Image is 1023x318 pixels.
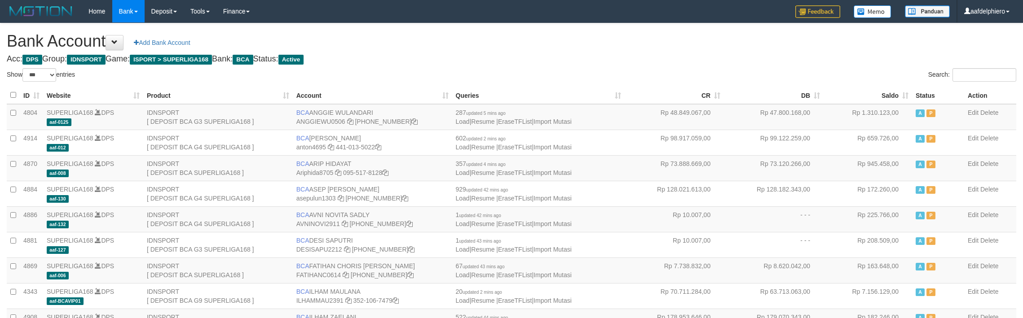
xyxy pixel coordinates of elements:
a: Copy 4062281875 to clipboard [402,195,408,202]
td: Rp 7.738.832,00 [625,257,724,283]
a: Add Bank Account [128,35,196,50]
a: SUPERLIGA168 [47,237,93,244]
a: Copy 4062213373 to clipboard [411,118,418,125]
a: Delete [980,237,998,244]
a: Edit [968,262,979,270]
span: BCA [296,288,309,295]
span: BCA [233,55,253,65]
a: ANGGIEWU0506 [296,118,345,125]
span: updated 43 mins ago [459,239,501,244]
span: updated 42 mins ago [459,213,501,218]
a: SUPERLIGA168 [47,288,93,295]
span: Paused [926,109,935,117]
a: Copy 4062281727 to clipboard [407,271,414,279]
span: Active [916,212,925,219]
img: panduan.png [905,5,950,17]
span: 602 [456,135,506,142]
a: Copy 4062280135 to clipboard [406,220,413,227]
span: aaf-127 [47,246,69,254]
a: Copy DESISAPU2212 to clipboard [344,246,350,253]
span: | | | [456,160,572,176]
label: Show entries [7,68,75,82]
span: BCA [296,135,309,142]
span: updated 2 mins ago [463,290,502,295]
span: | | | [456,211,572,227]
span: Paused [926,237,935,245]
img: Button%20Memo.svg [854,5,891,18]
td: DPS [43,104,143,130]
span: 67 [456,262,505,270]
h1: Bank Account [7,32,1016,50]
h4: Acc: Group: Game: Bank: Status: [7,55,1016,64]
span: Active [278,55,304,65]
td: IDNSPORT [ DEPOSIT BCA SUPERLIGA168 ] [143,257,293,283]
a: DESISAPU2212 [296,246,342,253]
td: Rp 659.726,00 [824,130,912,155]
a: EraseTFList [498,195,532,202]
td: Rp 8.620.042,00 [724,257,824,283]
span: BCA [296,237,309,244]
td: Rp 63.713.063,00 [724,283,824,309]
span: BCA [296,211,309,218]
a: Copy Ariphida8705 to clipboard [335,169,341,176]
a: anton4695 [296,144,326,151]
a: SUPERLIGA168 [47,160,93,167]
td: - - - [724,206,824,232]
th: CR: activate to sort column ascending [625,87,724,104]
a: Load [456,246,470,253]
a: Resume [471,118,494,125]
select: Showentries [22,68,56,82]
td: Rp 128.021.613,00 [625,181,724,206]
span: updated 43 mins ago [463,264,504,269]
td: - - - [724,232,824,257]
span: updated 4 mins ago [466,162,506,167]
a: Edit [968,109,979,116]
td: DPS [43,130,143,155]
td: IDNSPORT [ DEPOSIT BCA G4 SUPERLIGA168 ] [143,206,293,232]
a: Load [456,144,470,151]
td: Rp 208.509,00 [824,232,912,257]
span: Paused [926,161,935,168]
th: DB: activate to sort column ascending [724,87,824,104]
a: Resume [471,271,494,279]
a: AVNINOVI2911 [296,220,340,227]
span: aaf-130 [47,195,69,203]
td: [PERSON_NAME] 441-013-5022 [293,130,452,155]
td: DPS [43,155,143,181]
th: Status [912,87,964,104]
td: AVNI NOVITA SADLY [PHONE_NUMBER] [293,206,452,232]
a: Load [456,220,470,227]
span: 357 [456,160,506,167]
a: Load [456,195,470,202]
td: Rp 945.458,00 [824,155,912,181]
a: Edit [968,160,979,167]
a: SUPERLIGA168 [47,262,93,270]
span: | | | [456,262,572,279]
td: DPS [43,181,143,206]
a: Resume [471,144,494,151]
a: EraseTFList [498,144,532,151]
a: Load [456,271,470,279]
span: BCA [296,262,309,270]
td: IDNSPORT [ DEPOSIT BCA G3 SUPERLIGA168 ] [143,232,293,257]
td: DPS [43,232,143,257]
span: Active [916,186,925,194]
td: Rp 7.156.129,00 [824,283,912,309]
a: Copy ILHAMMAU2391 to clipboard [345,297,352,304]
a: Delete [980,186,998,193]
a: SUPERLIGA168 [47,186,93,193]
a: Resume [471,169,494,176]
span: Paused [926,135,935,143]
a: Import Mutasi [534,195,572,202]
span: Active [916,237,925,245]
td: ANGGIE WULANDARI [PHONE_NUMBER] [293,104,452,130]
td: Rp 47.800.168,00 [724,104,824,130]
span: Active [916,263,925,270]
span: | | | [456,186,572,202]
a: Copy AVNINOVI2911 to clipboard [342,220,348,227]
a: FATIHANC0614 [296,271,341,279]
span: Paused [926,186,935,194]
span: aaf-132 [47,221,69,228]
td: Rp 48.849.067,00 [625,104,724,130]
span: 20 [456,288,502,295]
